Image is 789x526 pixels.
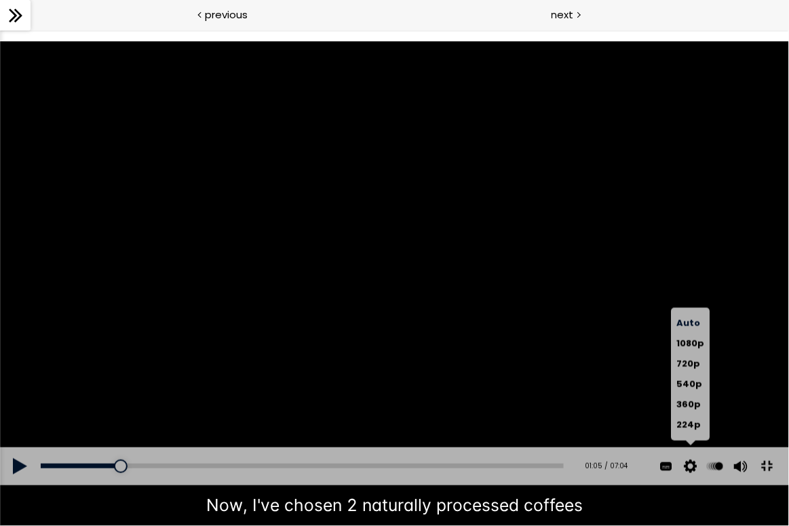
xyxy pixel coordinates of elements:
span: previous [205,7,248,22]
span: 224p [677,418,701,431]
span: next [552,7,574,22]
button: Subtitles and Transcript [656,447,676,485]
button: Video quality [680,447,701,485]
button: Volume [729,447,750,485]
span: 540p [677,378,703,390]
div: See available captions [654,447,678,485]
div: Change playback rate [703,447,727,485]
span: Auto [677,317,701,329]
span: 720p [677,357,701,370]
div: 01:05 / 07:04 [576,461,628,472]
span: 360p [677,398,701,411]
button: Play back rate [705,447,725,485]
span: 1080p [677,337,705,350]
